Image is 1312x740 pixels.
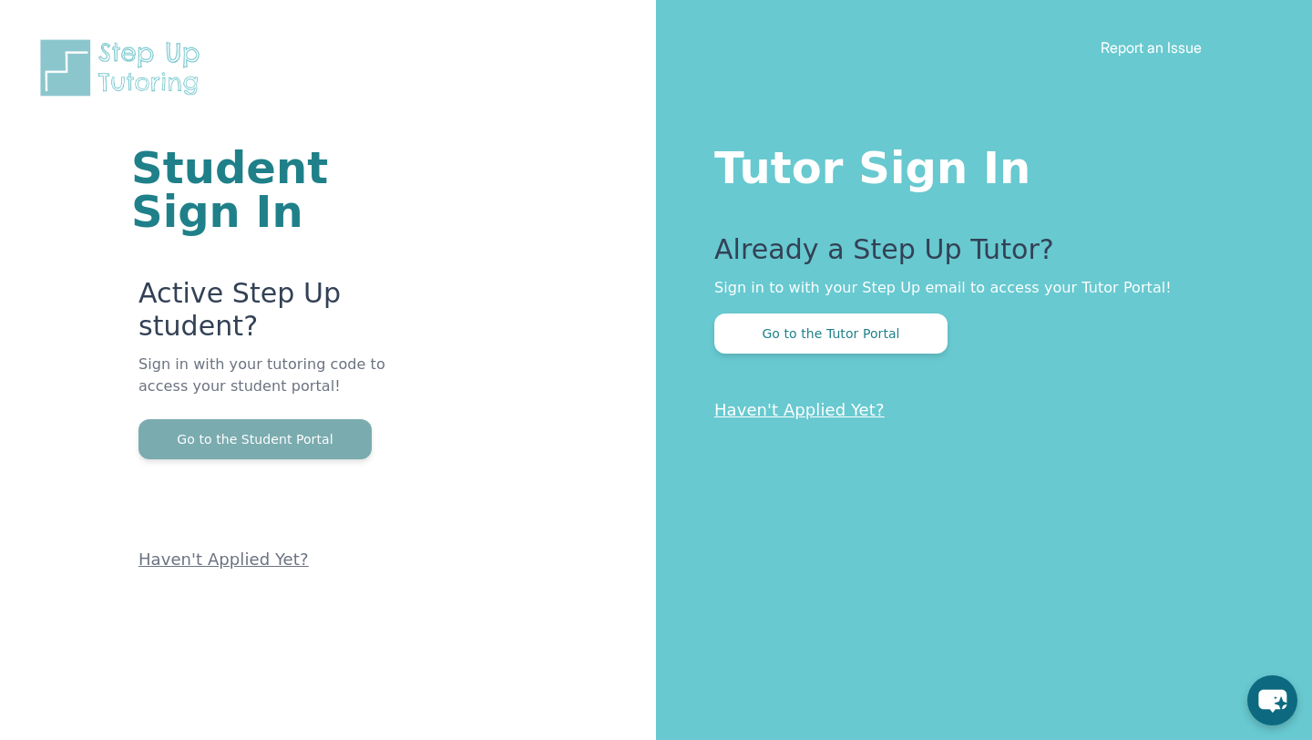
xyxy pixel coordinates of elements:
[714,233,1239,277] p: Already a Step Up Tutor?
[714,139,1239,190] h1: Tutor Sign In
[1247,675,1297,725] button: chat-button
[131,146,437,233] h1: Student Sign In
[138,354,437,419] p: Sign in with your tutoring code to access your student portal!
[138,550,309,569] a: Haven't Applied Yet?
[1101,38,1202,57] a: Report an Issue
[714,313,948,354] button: Go to the Tutor Portal
[714,277,1239,299] p: Sign in to with your Step Up email to access your Tutor Portal!
[138,430,372,447] a: Go to the Student Portal
[714,324,948,342] a: Go to the Tutor Portal
[138,277,437,354] p: Active Step Up student?
[714,400,885,419] a: Haven't Applied Yet?
[36,36,211,99] img: Step Up Tutoring horizontal logo
[138,419,372,459] button: Go to the Student Portal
